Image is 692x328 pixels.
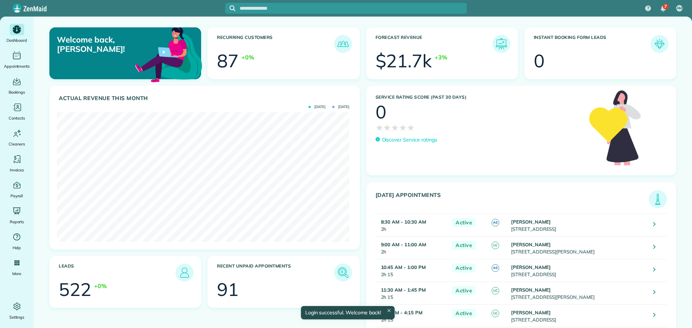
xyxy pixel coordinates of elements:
span: LC [492,287,499,295]
span: Active [452,241,476,250]
img: icon_recurring_customers-cf858462ba22bcd05b5a5880d41d6543d210077de5bb9ebc9590e49fd87d84ed.png [336,37,350,51]
a: Dashboard [3,24,31,44]
a: Help [3,231,31,251]
strong: 8:30 AM - 10:30 AM [381,219,426,225]
div: +3% [435,53,447,62]
span: Reports [10,218,24,225]
svg: Focus search [230,5,235,11]
img: icon_todays_appointments-901f7ab196bb0bea1936b74009e4eb5ffbc2d2711fa7634e0d609ed5ef32b18b.png [651,192,665,206]
p: Welcome back, [PERSON_NAME]! [57,35,152,54]
span: Active [452,286,476,295]
a: Invoices [3,153,31,174]
a: Payroll [3,179,31,199]
span: Contacts [9,114,25,122]
td: 2h 15 [376,259,449,282]
td: [STREET_ADDRESS] [509,305,648,327]
strong: [PERSON_NAME] [511,219,551,225]
div: +0% [94,282,107,290]
span: LC [492,242,499,249]
span: Bookings [9,89,25,96]
span: ★ [376,121,383,134]
span: ★ [399,121,407,134]
span: AS [492,264,499,272]
strong: 10:45 AM - 1:00 PM [381,264,426,270]
h3: Instant Booking Form Leads [534,35,651,53]
td: [STREET_ADDRESS][PERSON_NAME] [509,237,648,259]
td: [STREET_ADDRESS][PERSON_NAME] [509,282,648,305]
img: dashboard_welcome-42a62b7d889689a78055ac9021e634bf52bae3f8056760290aed330b23ab8690.png [134,19,204,89]
img: icon_forecast_revenue-8c13a41c7ed35a8dcfafea3cbb826a0462acb37728057bba2d056411b612bbbe.png [494,37,509,51]
span: LC [492,310,499,317]
p: Discover Service ratings [382,136,437,144]
span: ★ [383,121,391,134]
div: Login successful. Welcome back! [301,306,394,319]
td: [STREET_ADDRESS] [509,214,648,237]
a: Appointments [3,50,31,70]
h3: Forecast Revenue [376,35,492,53]
strong: [PERSON_NAME] [511,242,551,247]
div: $21.7k [376,52,432,70]
img: icon_leads-1bed01f49abd5b7fead27621c3d59655bb73ed531f8eeb49469d10e621d6b896.png [177,265,192,280]
span: Appointments [4,63,30,70]
button: Focus search [225,5,235,11]
span: Help [13,244,21,251]
div: 87 [217,52,239,70]
span: Active [452,309,476,318]
span: Active [452,218,476,227]
span: AS [492,219,499,226]
div: 91 [217,280,239,298]
td: 2h [376,214,449,237]
h3: Service Rating score (past 30 days) [376,95,582,100]
span: Settings [9,314,25,321]
strong: 2:00 PM - 4:15 PM [381,310,422,315]
td: 2h 15 [376,282,449,305]
a: Settings [3,301,31,321]
h3: Actual Revenue this month [59,95,352,102]
h3: Recent unpaid appointments [217,264,334,282]
span: ★ [407,121,415,134]
h3: [DATE] Appointments [376,192,649,208]
span: Invoices [10,166,24,174]
a: Reports [3,205,31,225]
strong: [PERSON_NAME] [511,287,551,293]
div: 7 unread notifications [656,1,671,17]
strong: 11:30 AM - 1:45 PM [381,287,426,293]
span: 7 [664,4,667,9]
div: +0% [241,53,254,62]
span: [DATE] [309,105,325,109]
a: Cleaners [3,127,31,148]
a: Discover Service ratings [376,136,437,144]
span: Dashboard [6,37,27,44]
td: 2h [376,237,449,259]
div: 0 [376,103,386,121]
span: ★ [391,121,399,134]
span: Active [452,264,476,273]
img: icon_unpaid_appointments-47b8ce3997adf2238b356f14209ab4cced10bd1f174958f3ca8f1d0dd7fffeee.png [336,265,350,280]
span: [DATE] [332,105,349,109]
span: Payroll [10,192,23,199]
h3: Recurring Customers [217,35,334,53]
div: 0 [534,52,545,70]
a: Bookings [3,76,31,96]
span: More [12,270,21,277]
img: icon_form_leads-04211a6a04a5b2264e4ee56bc0799ec3eb69b7e499cbb523a139df1d13a81ae0.png [652,37,667,51]
td: [STREET_ADDRESS] [509,259,648,282]
strong: [PERSON_NAME] [511,310,551,315]
span: Cleaners [9,140,25,148]
td: 2h 15 [376,305,449,327]
div: 522 [59,280,91,298]
h3: Leads [59,264,176,282]
strong: 9:00 AM - 11:00 AM [381,242,426,247]
strong: [PERSON_NAME] [511,264,551,270]
a: Contacts [3,102,31,122]
span: AM [677,5,683,11]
